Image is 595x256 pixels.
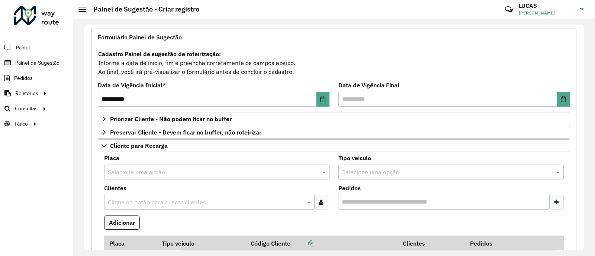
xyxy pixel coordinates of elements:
label: Data de Vigência Inicial [98,81,166,90]
strong: Cadastro Painel de sugestão de roteirização: [98,50,221,58]
a: Cliente para Recarga [98,139,570,152]
span: Pedidos [14,74,33,82]
span: Cliente para Recarga [110,143,168,149]
a: Priorizar Cliente - Não podem ficar no buffer [98,113,570,125]
span: Priorizar Cliente - Não podem ficar no buffer [110,116,232,122]
button: Choose Date [316,92,329,107]
label: Data de Vigência Final [338,81,399,90]
th: Tipo veículo [157,236,245,251]
span: [PERSON_NAME] [519,10,575,16]
span: Formulário Painel de Sugestão [98,34,182,40]
label: Clientes [104,184,126,192]
a: Preservar Cliente - Devem ficar no buffer, não roteirizar [98,126,570,139]
span: Preservar Cliente - Devem ficar no buffer, não roteirizar [110,129,261,135]
div: Informe a data de inicio, fim e preencha corretamente os campos abaixo. Ao final, você irá pré-vi... [98,49,570,77]
h2: Painel de Sugestão - Criar registro [86,5,199,13]
th: Clientes [398,236,465,251]
th: Placa [104,236,157,251]
button: Choose Date [557,92,570,107]
span: Painel de Sugestão [15,59,59,67]
span: Relatórios [15,90,38,97]
th: Pedidos [465,236,532,251]
a: Contato Rápido [501,1,517,17]
button: Adicionar [104,216,140,230]
label: Tipo veículo [338,153,371,162]
span: Painel [16,44,30,52]
th: Código Cliente [245,236,398,251]
a: Copiar [290,240,314,247]
h3: LUCAS [519,2,575,9]
label: Placa [104,153,119,162]
span: Tático [14,120,28,128]
label: Pedidos [338,184,361,192]
span: Consultas [15,105,38,113]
